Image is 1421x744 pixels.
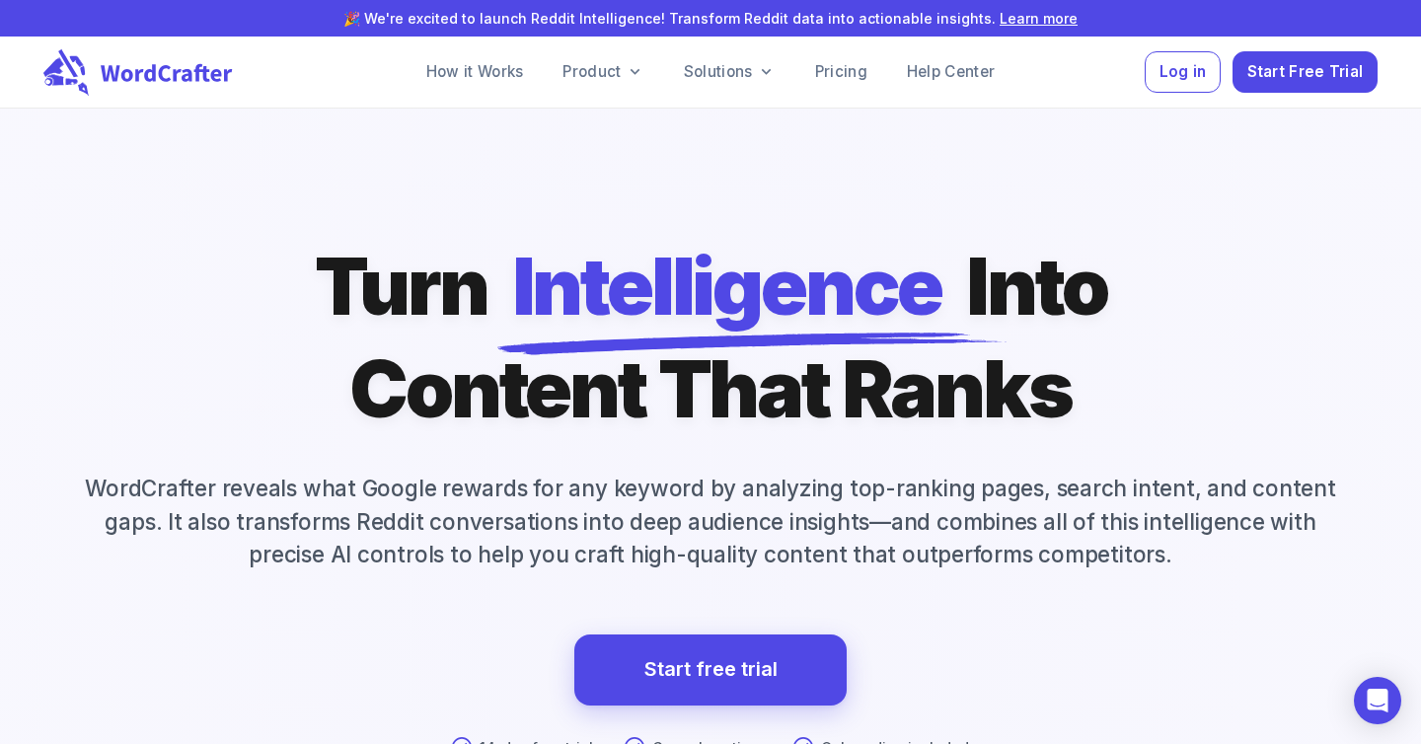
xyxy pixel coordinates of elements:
[891,52,1010,92] a: Help Center
[1145,51,1221,94] button: Log in
[1354,677,1401,724] div: Open Intercom Messenger
[32,8,1389,29] p: 🎉 We're excited to launch Reddit Intelligence! Transform Reddit data into actionable insights.
[1159,59,1207,86] span: Log in
[799,52,883,92] a: Pricing
[547,52,659,92] a: Product
[43,472,1378,571] p: WordCrafter reveals what Google rewards for any keyword by analyzing top-ranking pages, search in...
[644,652,778,687] a: Start free trial
[512,235,942,337] span: Intelligence
[668,52,791,92] a: Solutions
[411,52,540,92] a: How it Works
[1000,10,1078,27] a: Learn more
[1233,51,1378,94] button: Start Free Trial
[1247,59,1364,86] span: Start Free Trial
[315,235,1107,440] h1: Turn Into Content That Ranks
[574,634,847,706] a: Start free trial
